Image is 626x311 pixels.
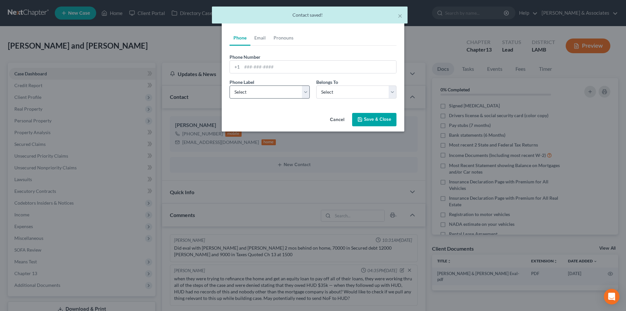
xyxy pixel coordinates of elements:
[325,114,350,127] button: Cancel
[242,61,396,73] input: ###-###-####
[316,79,338,85] span: Belongs To
[270,30,297,46] a: Pronouns
[230,30,250,46] a: Phone
[230,61,242,73] div: +1
[250,30,270,46] a: Email
[217,12,402,18] div: Contact saved!
[352,113,396,127] button: Save & Close
[230,54,261,60] span: Phone Number
[398,12,402,20] button: ×
[230,79,254,85] span: Phone Label
[604,289,619,304] div: Open Intercom Messenger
